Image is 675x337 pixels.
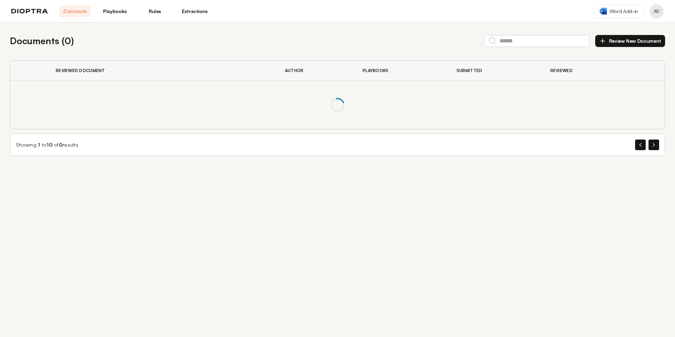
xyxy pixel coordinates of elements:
[139,5,171,17] a: Rules
[11,9,48,14] img: logo
[542,61,628,81] th: Reviewed
[59,142,62,148] span: 0
[16,141,78,148] div: Showing to of results
[276,61,354,81] th: Author
[47,61,276,81] th: Reviewed Document
[594,5,644,18] a: Word Add-in
[330,98,345,112] span: Loading
[10,34,74,48] h2: Documents ( 0 )
[354,61,448,81] th: Playbooks
[635,140,646,150] button: Previous
[595,35,665,47] button: Review New Document
[650,4,664,18] button: Profile menu
[38,142,40,148] span: 1
[610,8,638,15] span: Word Add-in
[179,5,210,17] a: Extractions
[99,5,131,17] a: Playbooks
[448,61,542,81] th: Submitted
[600,8,607,14] img: word
[47,142,53,148] span: 10
[649,140,659,150] button: Next
[59,5,91,17] a: Contracts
